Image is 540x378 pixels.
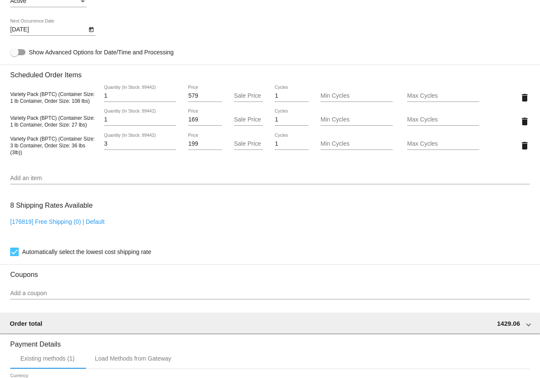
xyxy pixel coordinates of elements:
input: Max Cycles [407,116,479,123]
input: Price [188,93,222,99]
input: Quantity (In Stock: 99442) [104,141,176,147]
input: Sale Price [234,141,263,147]
input: Min Cycles [321,141,393,147]
input: Quantity (In Stock: 99442) [104,93,176,99]
input: Cycles [275,141,308,147]
input: Min Cycles [321,93,393,99]
span: Automatically select the lowest cost shipping rate [22,247,151,257]
span: Variety Pack (BPTC) (Container Size: 1 lb Container, Order Size: 27 lbs) [10,115,95,128]
span: Variety Pack (BPTC) (Container Size: 3 lb Container, Order Size: 36 lbs (3lb)) [10,136,95,155]
mat-icon: delete [520,116,530,127]
input: Add a coupon [10,290,530,297]
input: Max Cycles [407,141,479,147]
span: Order total [10,320,42,327]
mat-icon: delete [520,141,530,151]
mat-icon: delete [520,93,530,103]
input: Price [188,116,222,123]
input: Quantity (In Stock: 99442) [104,116,176,123]
span: 1429.06 [497,320,520,327]
input: Next Occurrence Date [10,26,87,33]
div: Load Methods from Gateway [95,355,172,362]
input: Sale Price [234,93,263,99]
input: Cycles [275,93,308,99]
a: [176819] Free Shipping (0) | Default [10,218,104,225]
span: Show Advanced Options for Date/Time and Processing [29,48,174,56]
span: Variety Pack (BPTC) (Container Size: 1 lb Container, Order Size: 108 lbs) [10,91,95,104]
input: Add an item [10,175,530,182]
h3: 8 Shipping Rates Available [10,196,93,214]
input: Cycles [275,116,308,123]
input: Max Cycles [407,93,479,99]
div: Existing methods (1) [20,355,75,362]
input: Min Cycles [321,116,393,123]
h3: Payment Details [10,334,530,348]
h3: Scheduled Order Items [10,65,530,79]
h3: Coupons [10,264,530,279]
input: Price [188,141,222,147]
input: Sale Price [234,116,263,123]
button: Open calendar [87,25,96,34]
